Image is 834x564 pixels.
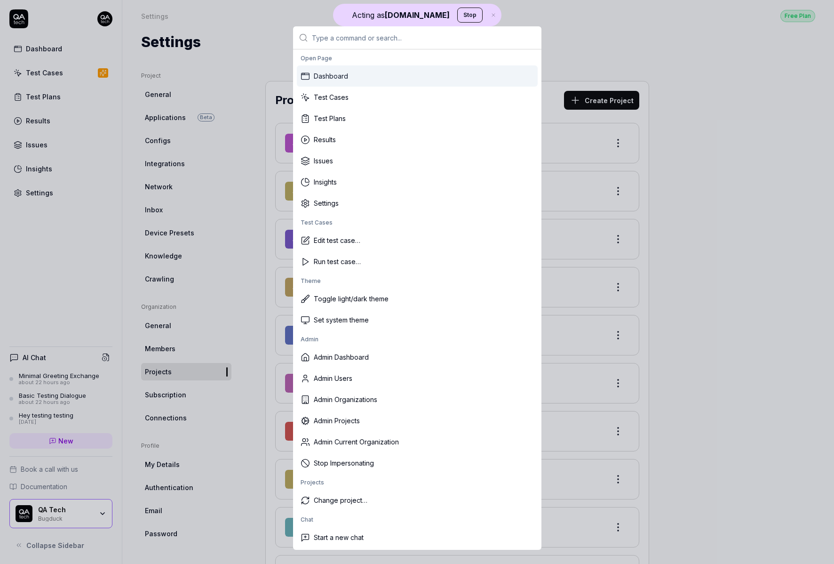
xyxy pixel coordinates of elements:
[293,49,541,550] div: Suggestions
[297,129,538,150] div: Results
[297,51,538,65] div: Open Page
[297,368,538,389] div: Admin Users
[297,389,538,410] div: Admin Organizations
[297,309,538,330] div: Set system theme
[297,452,538,474] div: Stop Impersonating
[297,251,538,272] div: Run test case…
[297,193,538,214] div: Settings
[457,8,483,23] button: Stop
[297,65,538,87] div: Dashboard
[297,346,538,368] div: Admin Dashboard
[297,288,538,309] div: Toggle light/dark theme
[297,216,538,230] div: Test Cases
[297,171,538,193] div: Insights
[312,26,536,49] input: Type a command or search...
[297,108,538,129] div: Test Plans
[297,410,538,431] div: Admin Projects
[297,513,538,527] div: Chat
[297,431,538,452] div: Admin Current Organization
[297,230,538,251] div: Edit test case…
[297,87,538,108] div: Test Cases
[297,332,538,346] div: Admin
[297,490,538,511] div: Change project…
[297,527,538,548] div: Start a new chat
[297,274,538,288] div: Theme
[297,150,538,171] div: Issues
[297,475,538,490] div: Projects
